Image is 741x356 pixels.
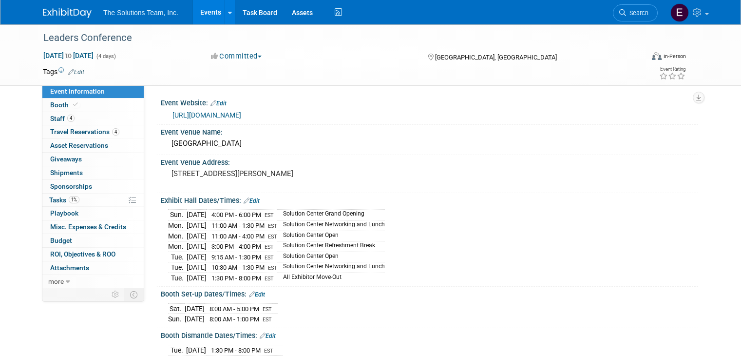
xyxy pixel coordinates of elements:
[277,220,385,231] td: Solution Center Networking and Lunch
[211,243,261,250] span: 3:00 PM - 4:00 PM
[42,125,144,138] a: Travel Reservations4
[161,328,698,341] div: Booth Dismantle Dates/Times:
[211,222,265,229] span: 11:00 AM - 1:30 PM
[168,220,187,231] td: Mon.
[50,209,78,217] span: Playbook
[168,345,186,356] td: Tue.
[277,273,385,283] td: All Exhibitor Move-Out
[42,275,144,288] a: more
[43,8,92,18] img: ExhibitDay
[211,275,261,282] span: 1:30 PM - 8:00 PM
[168,241,187,252] td: Mon.
[42,180,144,193] a: Sponsorships
[277,252,385,262] td: Solution Center Open
[68,69,84,76] a: Edit
[263,306,272,313] span: EST
[268,234,277,240] span: EST
[187,231,207,241] td: [DATE]
[103,9,178,17] span: The Solutions Team, Inc.
[211,264,265,271] span: 10:30 AM - 1:30 PM
[263,316,272,323] span: EST
[42,99,144,112] a: Booth
[168,303,185,314] td: Sat.
[50,141,108,149] span: Asset Reservations
[50,250,115,258] span: ROI, Objectives & ROO
[265,255,274,261] span: EST
[277,241,385,252] td: Solution Center Refreshment Break
[107,288,124,301] td: Personalize Event Tab Strip
[50,182,92,190] span: Sponsorships
[42,234,144,247] a: Budget
[161,193,698,206] div: Exhibit Hall Dates/Times:
[277,262,385,273] td: Solution Center Networking and Lunch
[42,207,144,220] a: Playbook
[69,196,79,203] span: 1%
[172,111,241,119] a: [URL][DOMAIN_NAME]
[659,67,685,72] div: Event Rating
[43,67,84,77] td: Tags
[663,53,686,60] div: In-Person
[168,273,187,283] td: Tue.
[211,254,261,261] span: 9:15 AM - 1:30 PM
[265,276,274,282] span: EST
[244,198,260,204] a: Edit
[42,112,144,125] a: Staff4
[73,102,78,107] i: Booth reservation complete
[264,348,273,354] span: EST
[268,223,277,229] span: EST
[161,287,698,299] div: Booth Set-up Dates/Times:
[670,3,689,22] img: Eli Gooden
[171,169,374,178] pre: [STREET_ADDRESS][PERSON_NAME]
[249,291,265,298] a: Edit
[42,220,144,234] a: Misc. Expenses & Credits
[42,261,144,275] a: Attachments
[626,9,648,17] span: Search
[209,305,259,313] span: 8:00 AM - 5:00 PM
[112,128,119,136] span: 4
[50,101,80,109] span: Booth
[64,52,73,59] span: to
[168,136,691,151] div: [GEOGRAPHIC_DATA]
[209,316,259,323] span: 8:00 AM - 1:00 PM
[185,314,205,324] td: [DATE]
[43,51,94,60] span: [DATE] [DATE]
[268,265,277,271] span: EST
[67,115,75,122] span: 4
[168,262,187,273] td: Tue.
[50,169,83,177] span: Shipments
[187,210,207,220] td: [DATE]
[265,244,274,250] span: EST
[277,210,385,220] td: Solution Center Grand Opening
[161,125,698,137] div: Event Venue Name:
[42,194,144,207] a: Tasks1%
[591,51,686,65] div: Event Format
[260,333,276,339] a: Edit
[265,212,274,218] span: EST
[211,233,265,240] span: 11:00 AM - 4:00 PM
[42,153,144,166] a: Giveaways
[50,155,82,163] span: Giveaways
[187,220,207,231] td: [DATE]
[652,52,662,60] img: Format-Inperson.png
[187,252,207,262] td: [DATE]
[40,29,631,47] div: Leaders Conference
[124,288,144,301] td: Toggle Event Tabs
[42,248,144,261] a: ROI, Objectives & ROO
[50,237,72,244] span: Budget
[168,210,187,220] td: Sun.
[161,96,698,108] div: Event Website:
[613,4,658,21] a: Search
[277,231,385,241] td: Solution Center Open
[210,100,227,107] a: Edit
[50,264,89,272] span: Attachments
[42,166,144,179] a: Shipments
[50,223,126,231] span: Misc. Expenses & Credits
[50,87,105,95] span: Event Information
[42,139,144,152] a: Asset Reservations
[187,273,207,283] td: [DATE]
[50,128,119,136] span: Travel Reservations
[168,252,187,262] td: Tue.
[187,241,207,252] td: [DATE]
[95,53,116,59] span: (4 days)
[42,85,144,98] a: Event Information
